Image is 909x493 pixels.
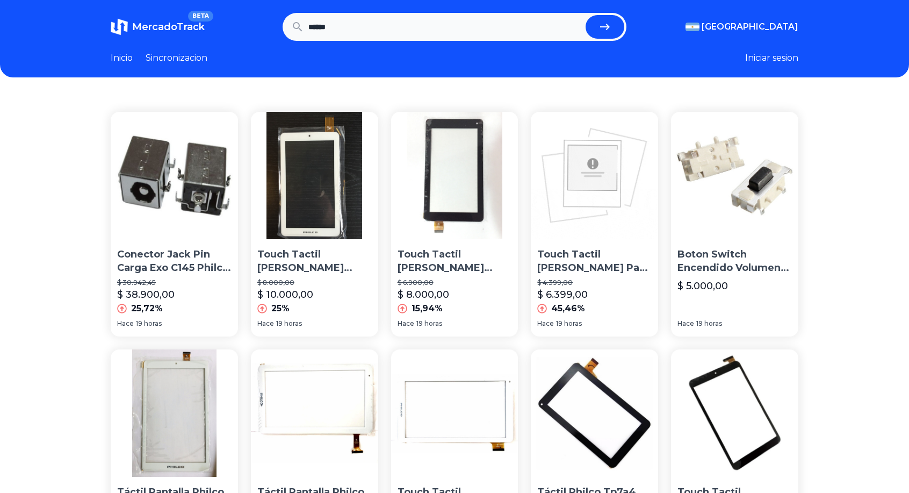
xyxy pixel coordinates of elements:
[745,52,798,65] button: Iniciar sesion
[677,248,792,275] p: Boton Switch Encendido Volumen Philco Xview Next Exo
[537,248,652,275] p: Touch Tactil [PERSON_NAME] Para Tablet 7 Philco Tp7a4ha Kids [PERSON_NAME]
[531,112,658,337] a: Touch Tactil Vidrio Para Tablet 7 Philco Tp7a4ha Kids BlancoTouch Tactil [PERSON_NAME] Para Table...
[188,11,213,22] span: BETA
[111,112,238,337] a: Conector Jack Pin Carga Exo C145 Philco Phn14c3 C525 Cx308 Conector Jack Pin Carga Exo C145 Philc...
[391,112,518,239] img: Touch Tactil Vidrio Philco 8gb At-c7091-fpc Hk70dr2489-v02
[677,319,694,328] span: Hace
[257,287,313,302] p: $ 10.000,00
[412,302,443,315] p: 15,94%
[686,23,699,31] img: Argentina
[398,319,414,328] span: Hace
[686,20,798,33] button: [GEOGRAPHIC_DATA]
[117,287,175,302] p: $ 38.900,00
[257,319,274,328] span: Hace
[251,349,378,477] img: Táctil Pantalla Philco Tp10a3 - Hk101pg3204w-v01
[398,278,512,287] p: $ 6.900,00
[257,278,372,287] p: $ 8.000,00
[391,112,518,337] a: Touch Tactil Vidrio Philco 8gb At-c7091-fpc Hk70dr2489-v02Touch Tactil [PERSON_NAME] Philco 8gb A...
[671,349,798,477] img: Touch Tactil Vidrio Philco Tp8a1i Tp8a1l - Pb80jg2029
[391,349,518,477] img: Touch Tactil Vidrio Philco Tp10a2i - Hk10dr2496-v02
[537,278,652,287] p: $ 4.399,00
[251,112,378,239] img: Touch Tactil Vidrio Philco Star Wars Tp7a1i Pb70a2229
[677,278,728,294] p: $ 5.000,00
[398,287,449,302] p: $ 8.000,00
[696,319,722,328] span: 19 horas
[131,302,163,315] p: 25,72%
[132,21,205,33] span: MercadoTrack
[537,319,554,328] span: Hace
[117,248,232,275] p: Conector Jack Pin Carga Exo C145 Philco Phn14c3 C525 Cx308
[257,248,372,275] p: Touch Tactil [PERSON_NAME] Philco Star Wars Tp7a1i Pb70a2229
[117,278,232,287] p: $ 30.942,45
[111,18,205,35] a: MercadoTrackBETA
[398,248,512,275] p: Touch Tactil [PERSON_NAME] Philco 8gb At-c7091-fpc Hk70dr2489-v02
[136,319,162,328] span: 19 horas
[416,319,442,328] span: 19 horas
[702,20,798,33] span: [GEOGRAPHIC_DATA]
[111,18,128,35] img: MercadoTrack
[251,112,378,337] a: Touch Tactil Vidrio Philco Star Wars Tp7a1i Pb70a2229Touch Tactil [PERSON_NAME] Philco Star Wars ...
[271,302,290,315] p: 25%
[531,349,658,477] img: Táctil Philco Tp7a4 Tp7a4h Tp7a4ha Tp7a4n Tp7a4bb Tp7a6inc
[556,319,582,328] span: 19 horas
[551,302,585,315] p: 45,46%
[276,319,302,328] span: 19 horas
[111,52,133,65] a: Inicio
[111,112,238,239] img: Conector Jack Pin Carga Exo C145 Philco Phn14c3 C525 Cx308
[537,287,588,302] p: $ 6.399,00
[111,349,238,477] img: Táctil Pantalla Philco Tp8a2i - Hk80dr2853
[531,112,658,239] img: Touch Tactil Vidrio Para Tablet 7 Philco Tp7a4ha Kids Blanco
[146,52,207,65] a: Sincronizacion
[117,319,134,328] span: Hace
[671,112,798,239] img: Boton Switch Encendido Volumen Philco Xview Next Exo
[671,112,798,337] a: Boton Switch Encendido Volumen Philco Xview Next ExoBoton Switch Encendido Volumen Philco Xview N...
